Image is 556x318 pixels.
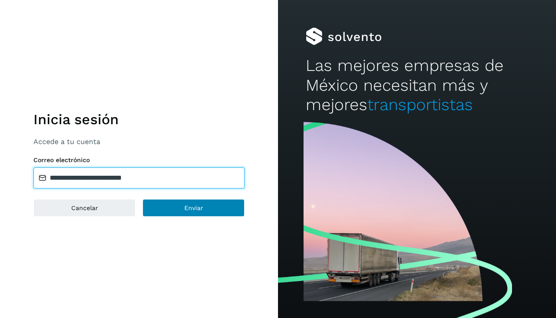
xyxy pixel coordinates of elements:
[367,95,473,114] span: transportistas
[33,137,245,146] p: Accede a tu cuenta
[71,205,98,211] span: Cancelar
[33,156,245,164] label: Correo electrónico
[33,111,245,128] h1: Inicia sesión
[306,56,528,115] h2: Las mejores empresas de México necesitan más y mejores
[143,199,245,217] button: Enviar
[184,205,203,211] span: Enviar
[33,199,135,217] button: Cancelar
